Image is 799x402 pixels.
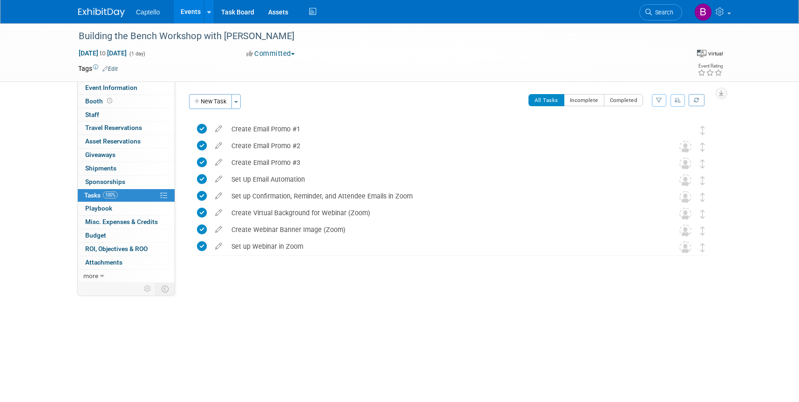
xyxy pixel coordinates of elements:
[708,50,723,57] div: Virtual
[129,51,145,57] span: (1 day)
[85,84,137,91] span: Event Information
[697,50,706,57] img: Format-Virtual.png
[78,49,127,57] span: [DATE] [DATE]
[85,164,116,172] span: Shipments
[227,222,661,238] div: Create Webinar Banner Image (Zoom)
[679,174,691,186] img: Unassigned
[210,142,227,150] a: edit
[564,94,604,106] button: Incomplete
[689,94,704,106] a: Refresh
[627,48,723,62] div: Event Format
[528,94,564,106] button: All Tasks
[103,191,118,198] span: 100%
[227,171,661,187] div: Set Up Email Automation
[679,157,691,170] img: Unassigned
[78,189,175,202] a: Tasks100%
[697,64,723,68] div: Event Rating
[78,202,175,215] a: Playbook
[85,111,99,118] span: Staff
[85,137,141,145] span: Asset Reservations
[679,191,691,203] img: Unassigned
[98,49,107,57] span: to
[83,272,98,279] span: more
[210,209,227,217] a: edit
[210,158,227,167] a: edit
[156,283,175,295] td: Toggle Event Tabs
[78,64,118,73] td: Tags
[85,204,112,212] span: Playbook
[78,82,175,95] a: Event Information
[700,159,705,168] i: Move task
[78,149,175,162] a: Giveaways
[210,225,227,234] a: edit
[102,66,118,72] a: Edit
[227,238,661,254] div: Set up Webinar in Zoom
[210,175,227,184] a: edit
[78,256,175,269] a: Attachments
[700,126,705,135] i: Move task
[85,124,142,131] span: Travel Reservations
[85,259,122,266] span: Attachments
[189,94,232,109] button: New Task
[679,208,691,220] img: Unassigned
[105,97,114,104] span: Booth not reserved yet
[78,162,175,175] a: Shipments
[78,109,175,122] a: Staff
[78,229,175,242] a: Budget
[85,232,106,239] span: Budget
[679,124,691,136] img: Mackenzie Hood
[697,48,723,58] div: Event Format
[78,216,175,229] a: Misc. Expenses & Credits
[700,210,705,218] i: Move task
[700,193,705,202] i: Move task
[210,125,227,133] a: edit
[639,4,682,20] a: Search
[85,97,114,105] span: Booth
[85,218,158,225] span: Misc. Expenses & Credits
[227,188,661,204] div: Set up Confirmation, Reminder, and Attendee Emails in Zoom
[700,226,705,235] i: Move task
[210,242,227,251] a: edit
[227,138,661,154] div: Create Email Promo #2
[78,8,125,17] img: ExhibitDay
[694,3,712,21] img: Brad Froese
[700,143,705,151] i: Move task
[679,241,691,253] img: Unassigned
[243,49,298,59] button: Committed
[679,141,691,153] img: Unassigned
[78,122,175,135] a: Travel Reservations
[227,205,661,221] div: Create Virtual Background for Webinar (Zoom)
[604,94,643,106] button: Completed
[78,270,175,283] a: more
[140,283,156,295] td: Personalize Event Tab Strip
[227,121,661,137] div: Create Email Promo #1
[85,151,115,158] span: Giveaways
[75,28,668,45] div: Building the Bench Workshop with [PERSON_NAME]
[652,9,673,16] span: Search
[78,135,175,148] a: Asset Reservations
[700,176,705,185] i: Move task
[700,243,705,252] i: Move task
[85,178,125,185] span: Sponsorships
[85,245,148,252] span: ROI, Objectives & ROO
[78,176,175,189] a: Sponsorships
[227,155,661,170] div: Create Email Promo #3
[210,192,227,200] a: edit
[78,95,175,108] a: Booth
[84,191,118,199] span: Tasks
[679,225,691,237] img: Unassigned
[136,8,160,16] span: Captello
[78,243,175,256] a: ROI, Objectives & ROO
